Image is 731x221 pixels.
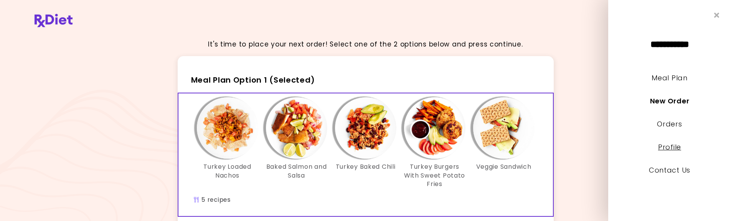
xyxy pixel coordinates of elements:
[336,163,396,171] h3: Turkey Baked Chili
[657,119,682,129] a: Orders
[208,39,523,50] p: It's time to place your next order! Select one of the 2 options below and press continue.
[714,12,719,19] i: Close
[197,163,258,180] h3: Turkey Loaded Nachos
[400,97,469,188] div: Info - Turkey Burgers With Sweet Potato Fries - Meal Plan Option 1 (Selected)
[331,97,400,188] div: Info - Turkey Baked Chili - Meal Plan Option 1 (Selected)
[191,75,315,85] span: Meal Plan Option 1 (Selected)
[193,97,262,188] div: Info - Turkey Loaded Nachos - Meal Plan Option 1 (Selected)
[35,14,73,27] img: RxDiet
[652,73,687,83] a: Meal Plan
[404,163,465,188] h3: Turkey Burgers With Sweet Potato Fries
[262,97,331,188] div: Info - Baked Salmon and Salsa - Meal Plan Option 1 (Selected)
[476,163,531,171] h3: Veggie Sandwich
[649,165,690,175] a: Contact Us
[658,142,681,152] a: Profile
[266,163,327,180] h3: Baked Salmon and Salsa
[469,97,538,188] div: Info - Veggie Sandwich - Meal Plan Option 1 (Selected)
[650,96,689,106] a: New Order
